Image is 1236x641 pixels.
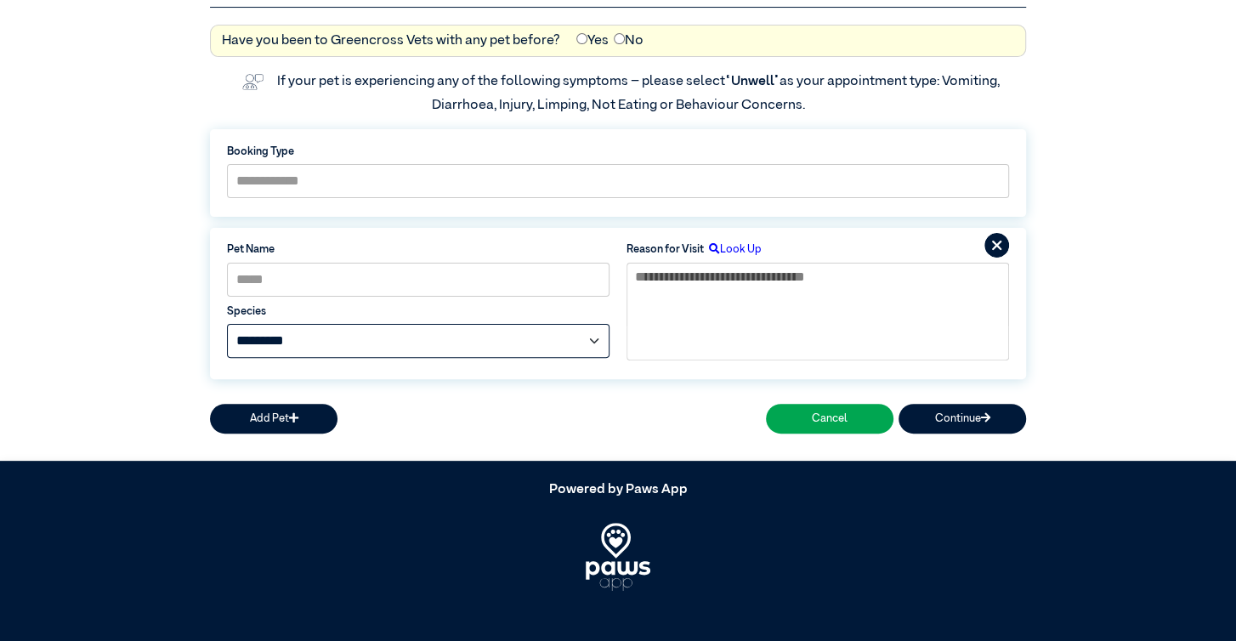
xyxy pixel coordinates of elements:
[766,404,893,434] button: Cancel
[627,241,704,258] label: Reason for Visit
[899,404,1026,434] button: Continue
[576,33,587,44] input: Yes
[576,31,609,51] label: Yes
[227,303,609,320] label: Species
[704,241,762,258] label: Look Up
[614,31,644,51] label: No
[236,68,269,95] img: vet
[586,523,651,591] img: PawsApp
[227,241,609,258] label: Pet Name
[614,33,625,44] input: No
[227,144,1009,160] label: Booking Type
[222,31,560,51] label: Have you been to Greencross Vets with any pet before?
[210,482,1026,498] h5: Powered by Paws App
[277,75,1002,112] label: If your pet is experiencing any of the following symptoms – please select as your appointment typ...
[210,404,337,434] button: Add Pet
[725,75,780,88] span: “Unwell”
